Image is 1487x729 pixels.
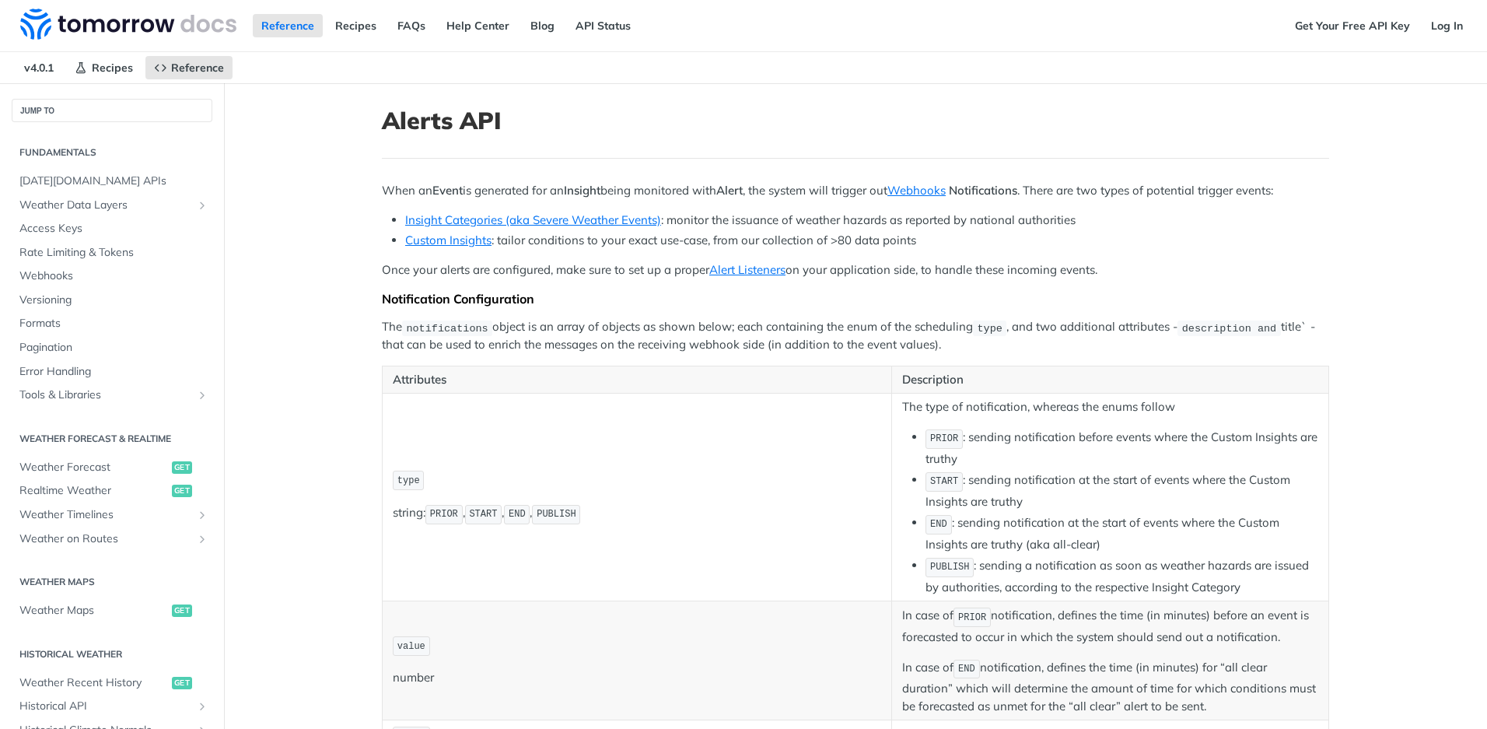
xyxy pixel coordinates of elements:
button: Show subpages for Weather on Routes [196,533,208,545]
strong: Insight [564,183,600,198]
span: Historical API [19,699,192,714]
span: Weather Recent History [19,675,168,691]
li: : tailor conditions to your exact use-case, from our collection of >80 data points [405,232,1329,250]
span: Weather Timelines [19,507,192,523]
span: v4.0.1 [16,56,62,79]
a: API Status [567,14,639,37]
code: PUBLISH [925,558,974,577]
a: Formats [12,312,212,335]
code: type [393,471,424,490]
span: Tools & Libraries [19,387,192,403]
code: type [973,321,1006,336]
h2: Weather Forecast & realtime [12,432,212,446]
li: : sending a notification as soon as weather hazards are issued by authorities, according to the r... [925,556,1318,596]
a: Error Handling [12,360,212,384]
a: Recipes [66,56,142,79]
h2: Fundamentals [12,145,212,159]
p: The object is an array of objects as shown below; each containing the enum of the scheduling , an... [382,318,1329,354]
button: Show subpages for Tools & Libraries [196,389,208,401]
span: Recipes [92,61,133,75]
a: Weather Mapsget [12,599,212,622]
span: Realtime Weather [19,483,168,499]
a: Webhooks [12,265,212,288]
a: Realtime Weatherget [12,479,212,503]
a: Custom Insights [405,233,492,247]
span: Rate Limiting & Tokens [19,245,208,261]
code: PRIOR [925,429,963,449]
h1: Alerts API [382,107,1329,135]
a: Webhooks [887,183,946,198]
div: Notification Configuration [382,291,1329,307]
a: Weather TimelinesShow subpages for Weather Timelines [12,503,212,527]
code: description and [1177,321,1280,336]
span: get [172,461,192,474]
a: Weather Forecastget [12,456,212,479]
code: PRIOR [953,608,991,627]
p: string: , , , [393,503,881,526]
a: Reference [145,56,233,79]
button: Show subpages for Weather Data Layers [196,199,208,212]
p: number [393,669,881,687]
a: Alert Listeners [709,262,785,277]
a: Weather Data LayersShow subpages for Weather Data Layers [12,194,212,217]
strong: Notifications [949,183,1017,198]
span: get [172,677,192,689]
a: Help Center [438,14,518,37]
a: Reference [253,14,323,37]
code: END [953,660,979,679]
p: Attributes [393,371,881,389]
a: [DATE][DOMAIN_NAME] APIs [12,170,212,193]
span: Access Keys [19,221,208,237]
p: Once your alerts are configured, make sure to set up a proper on your application side, to handle... [382,261,1329,279]
h2: Weather Maps [12,575,212,589]
button: Show subpages for Historical API [196,700,208,713]
li: : monitor the issuance of weather hazards as reported by national authorities [405,212,1329,230]
span: Reference [171,61,224,75]
li: : sending notification at the start of events where the Custom Insights are truthy [925,471,1318,510]
code: END [504,505,530,524]
a: FAQs [389,14,434,37]
button: Show subpages for Weather Timelines [196,509,208,521]
span: Formats [19,316,208,331]
span: Versioning [19,293,208,308]
span: get [172,485,192,497]
img: Tomorrow.io Weather API Docs [20,9,236,40]
a: Blog [522,14,563,37]
a: Access Keys [12,217,212,240]
code: PRIOR [425,505,463,524]
code: notifications [402,321,492,336]
strong: Event [432,183,463,198]
a: Versioning [12,289,212,312]
a: Pagination [12,336,212,359]
a: Weather Recent Historyget [12,671,212,695]
code: PUBLISH [532,505,580,524]
a: Recipes [327,14,385,37]
code: value [393,636,430,656]
span: get [172,605,192,617]
p: Description [902,371,1318,389]
a: Weather on RoutesShow subpages for Weather on Routes [12,527,212,551]
span: Pagination [19,340,208,356]
span: Weather on Routes [19,531,192,547]
code: END [925,515,951,534]
strong: Alert [716,183,743,198]
code: START [465,505,502,524]
li: : sending notification at the start of events where the Custom Insights are truthy (aka all-clear) [925,513,1318,553]
a: Tools & LibrariesShow subpages for Tools & Libraries [12,384,212,407]
p: In case of notification, defines the time (in minutes) for “all clear duration” which will determ... [902,658,1318,716]
code: START [925,472,963,492]
span: [DATE][DOMAIN_NAME] APIs [19,173,208,189]
span: Weather Forecast [19,460,168,475]
li: : sending notification before events where the Custom Insights are truthy [925,428,1318,468]
a: Get Your Free API Key [1286,14,1419,37]
span: Weather Data Layers [19,198,192,213]
button: JUMP TO [12,99,212,122]
h2: Historical Weather [12,647,212,661]
a: Insight Categories (aka Severe Weather Events) [405,212,661,227]
a: Historical APIShow subpages for Historical API [12,695,212,718]
a: Rate Limiting & Tokens [12,241,212,265]
p: When an is generated for an being monitored with , the system will trigger out . There are two ty... [382,182,1329,200]
p: The type of notification, whereas the enums follow [902,398,1318,416]
p: In case of notification, defines the time (in minutes) before an event is forecasted to occur in ... [902,606,1318,646]
a: Log In [1422,14,1471,37]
